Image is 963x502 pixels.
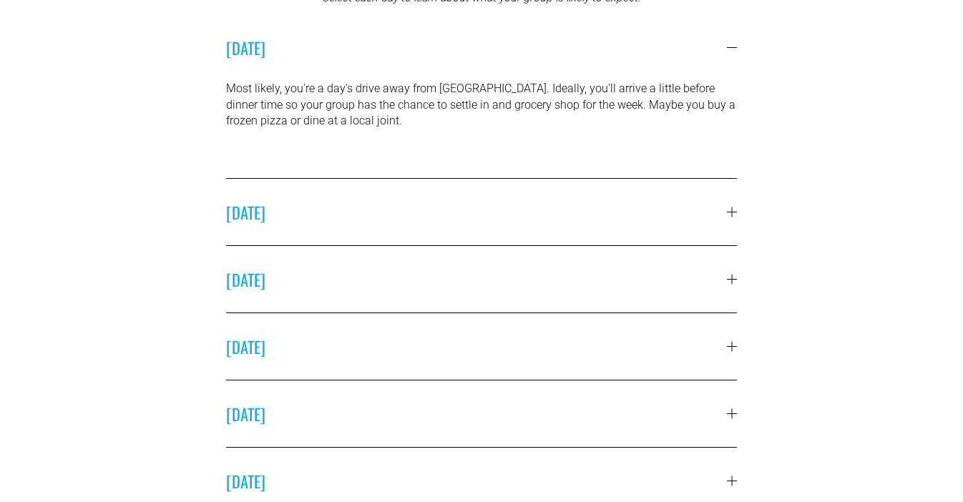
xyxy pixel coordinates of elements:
button: [DATE] [226,313,737,380]
button: [DATE] [226,179,737,245]
div: [DATE] [226,81,737,178]
p: Most likely, you're a day's drive away from [GEOGRAPHIC_DATA]. Ideally, you'll arrive a little be... [226,81,737,129]
span: [DATE] [226,469,727,493]
span: [DATE] [226,267,727,291]
span: [DATE] [226,335,727,358]
span: [DATE] [226,36,727,59]
button: [DATE] [226,246,737,312]
span: [DATE] [226,200,727,224]
button: [DATE] [226,14,737,81]
span: [DATE] [226,402,727,425]
button: [DATE] [226,380,737,447]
